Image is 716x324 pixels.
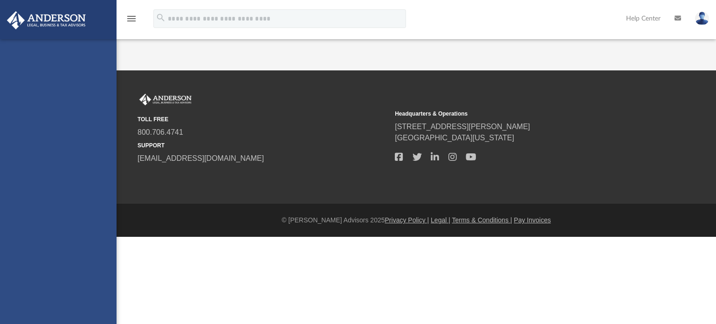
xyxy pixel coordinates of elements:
small: SUPPORT [138,141,388,150]
small: Headquarters & Operations [395,110,646,118]
a: 800.706.4741 [138,128,183,136]
i: menu [126,13,137,24]
a: menu [126,18,137,24]
img: Anderson Advisors Platinum Portal [4,11,89,29]
a: [STREET_ADDRESS][PERSON_NAME] [395,123,530,131]
a: Privacy Policy | [385,216,429,224]
a: Pay Invoices [514,216,551,224]
a: Legal | [431,216,450,224]
a: [GEOGRAPHIC_DATA][US_STATE] [395,134,514,142]
img: User Pic [695,12,709,25]
div: © [PERSON_NAME] Advisors 2025 [117,215,716,225]
small: TOLL FREE [138,115,388,124]
a: Terms & Conditions | [452,216,512,224]
i: search [156,13,166,23]
img: Anderson Advisors Platinum Portal [138,94,193,106]
a: [EMAIL_ADDRESS][DOMAIN_NAME] [138,154,264,162]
